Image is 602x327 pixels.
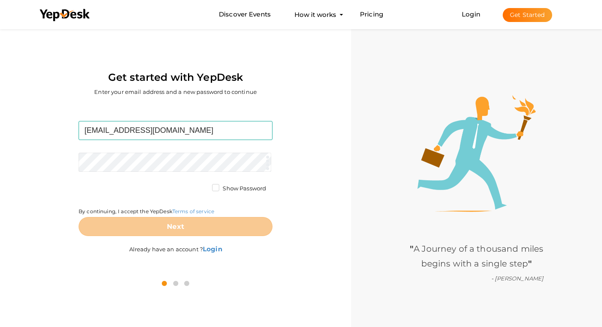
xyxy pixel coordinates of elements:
label: Show Password [212,184,266,193]
b: Login [203,245,222,253]
label: Get started with YepDesk [108,69,243,85]
a: Terms of service [172,208,214,214]
label: Already have an account ? [129,236,222,253]
a: Pricing [360,7,383,22]
span: A Journey of a thousand miles begins with a single step [410,244,543,269]
input: Enter your email address [79,121,272,140]
a: Login [462,10,480,18]
button: Next [79,217,272,236]
img: step1-illustration.png [417,95,536,212]
b: Next [167,223,184,231]
button: Get Started [503,8,552,22]
label: By continuing, I accept the YepDesk [79,208,214,215]
b: " [410,244,414,254]
label: Enter your email address and a new password to continue [94,88,257,96]
button: How it works [292,7,339,22]
b: " [528,258,532,269]
i: - [PERSON_NAME] [491,275,543,282]
a: Discover Events [219,7,271,22]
